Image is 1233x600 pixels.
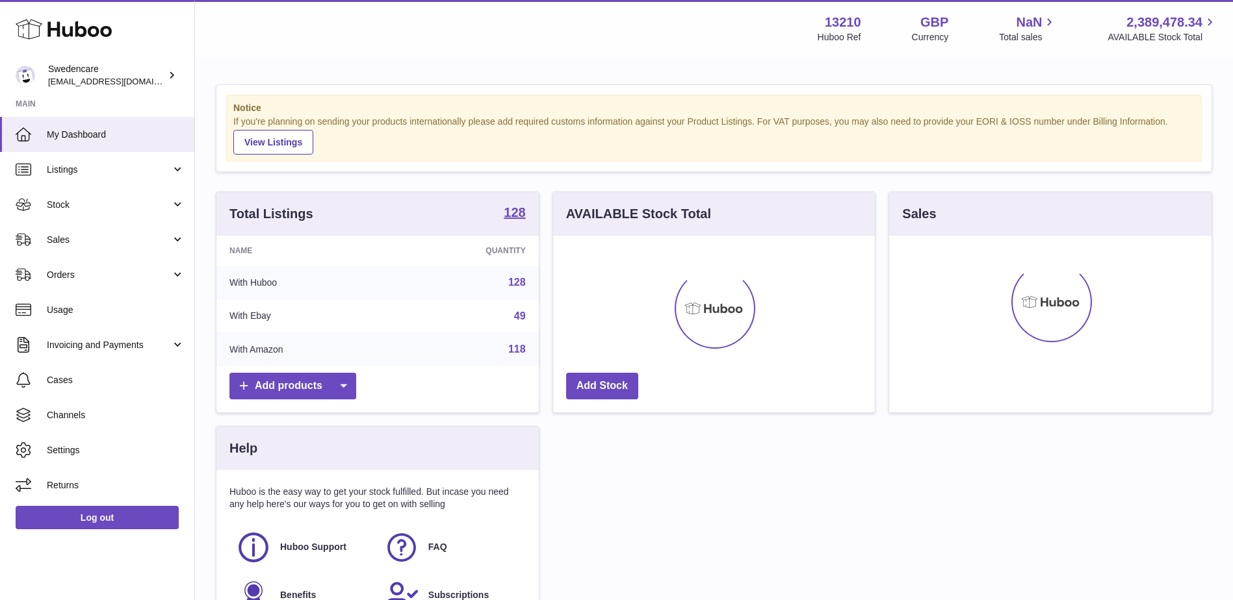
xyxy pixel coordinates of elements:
th: Quantity [393,236,538,266]
div: If you're planning on sending your products internationally please add required customs informati... [233,116,1195,155]
div: Huboo Ref [818,31,861,44]
div: Currency [912,31,949,44]
a: FAQ [384,530,519,565]
span: AVAILABLE Stock Total [1108,31,1217,44]
strong: Notice [233,102,1195,114]
a: View Listings [233,130,313,155]
strong: 13210 [825,14,861,31]
span: NaN [1016,14,1042,31]
span: Invoicing and Payments [47,339,171,351]
span: Total sales [999,31,1057,44]
span: Settings [47,444,185,456]
span: [EMAIL_ADDRESS][DOMAIN_NAME] [48,76,191,86]
td: With Huboo [216,266,393,299]
h3: Help [229,440,257,457]
a: 49 [514,310,526,321]
span: 2,389,478.34 [1126,14,1202,31]
div: Swedencare [48,63,165,88]
a: 118 [508,344,526,355]
th: Name [216,236,393,266]
a: Add products [229,373,356,399]
h3: AVAILABLE Stock Total [566,205,711,223]
span: Stock [47,199,171,211]
strong: GBP [920,14,948,31]
a: Add Stock [566,373,638,399]
td: With Amazon [216,332,393,366]
span: Sales [47,234,171,246]
span: Returns [47,479,185,492]
a: 128 [508,277,526,288]
span: Channels [47,409,185,421]
span: Huboo Support [280,541,346,553]
a: Huboo Support [236,530,371,565]
a: NaN Total sales [999,14,1057,44]
span: Usage [47,304,185,316]
td: With Ebay [216,299,393,333]
img: gemma.horsfield@swedencare.co.uk [16,66,35,85]
a: 128 [504,206,525,221]
span: Cases [47,374,185,386]
h3: Sales [902,205,936,223]
span: Listings [47,164,171,176]
h3: Total Listings [229,205,313,223]
strong: 128 [504,206,525,219]
p: Huboo is the easy way to get your stock fulfilled. But incase you need any help here's our ways f... [229,486,526,510]
span: Orders [47,269,171,281]
a: 2,389,478.34 AVAILABLE Stock Total [1108,14,1217,44]
a: Log out [16,506,179,529]
span: FAQ [428,541,447,553]
span: My Dashboard [47,129,185,141]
